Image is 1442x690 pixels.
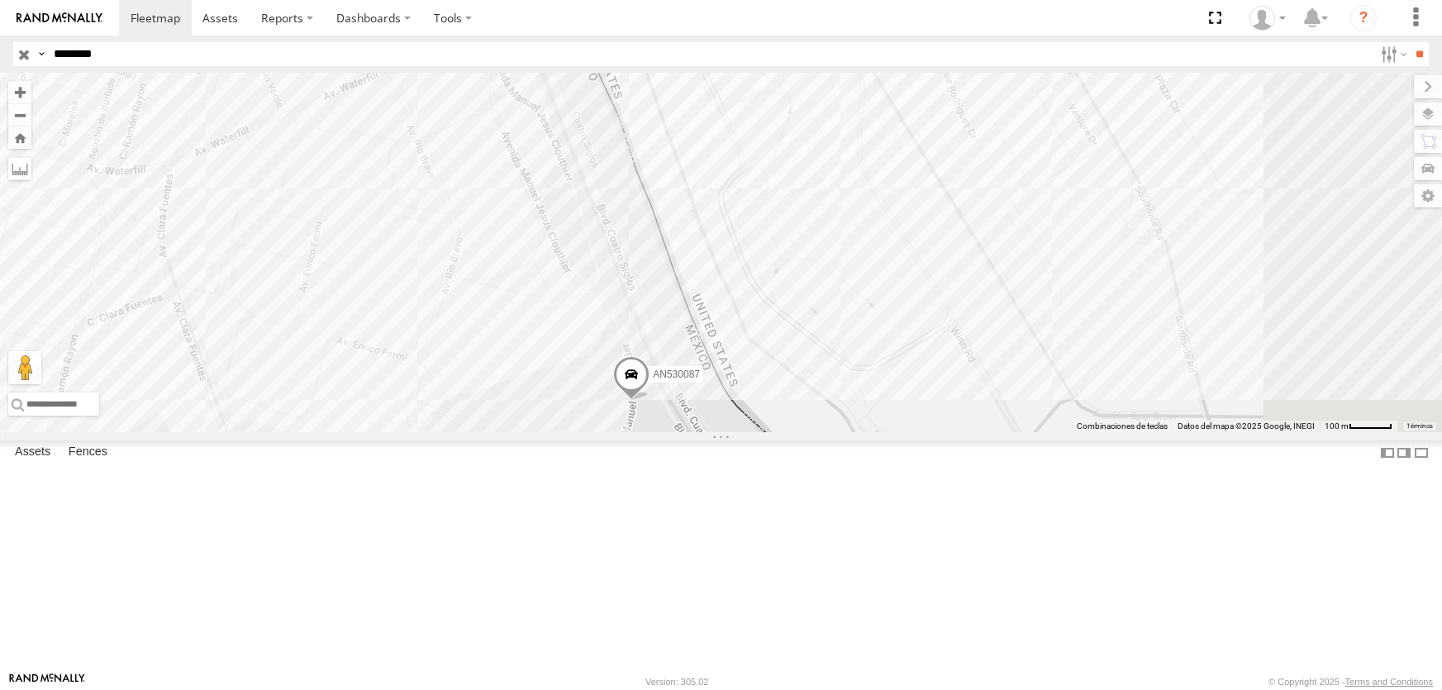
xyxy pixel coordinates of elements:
label: Map Settings [1414,184,1442,207]
span: AN530087 [653,368,700,379]
img: rand-logo.svg [17,12,102,24]
span: Datos del mapa ©2025 Google, INEGI [1178,421,1315,431]
label: Measure [8,157,31,180]
button: Zoom in [8,81,31,103]
i: ? [1350,5,1377,31]
div: © Copyright 2025 - [1268,677,1433,687]
button: Zoom out [8,103,31,126]
label: Assets [7,441,59,464]
div: carolina herrera [1244,6,1292,31]
a: Terms and Conditions [1345,677,1433,687]
a: Visit our Website [9,673,85,690]
button: Zoom Home [8,126,31,149]
label: Search Query [35,42,48,66]
label: Hide Summary Table [1413,440,1430,464]
button: Arrastra al hombrecito al mapa para abrir Street View [8,351,41,384]
span: 100 m [1325,421,1349,431]
a: Términos [1406,423,1433,430]
div: Version: 305.02 [645,677,708,687]
button: Escala del mapa: 100 m por 49 píxeles [1320,421,1397,432]
label: Search Filter Options [1374,42,1410,66]
label: Dock Summary Table to the Left [1379,440,1396,464]
label: Dock Summary Table to the Right [1396,440,1412,464]
button: Combinaciones de teclas [1077,421,1168,432]
label: Fences [60,441,116,464]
